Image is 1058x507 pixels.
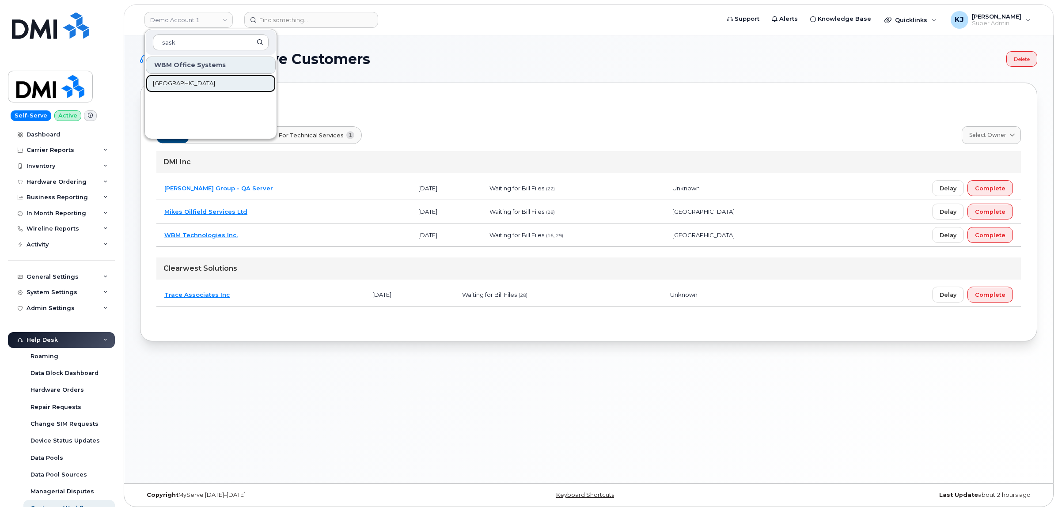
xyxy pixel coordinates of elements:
a: Select Owner [962,126,1021,144]
button: Complete [967,204,1013,219]
a: [GEOGRAPHIC_DATA] [146,75,276,92]
span: (22) [546,186,555,192]
button: Delay [932,204,964,219]
span: Waiting for Bill Files [489,185,544,192]
span: [GEOGRAPHIC_DATA] [672,208,735,215]
a: WBM Technologies Inc. [164,231,238,238]
button: Complete [967,287,1013,303]
div: MyServe [DATE]–[DATE] [140,492,439,499]
span: Delay [940,208,956,216]
span: Unknown [672,185,700,192]
a: Trace Associates Inc [164,291,230,298]
button: Complete [967,227,1013,243]
strong: Copyright [147,492,178,498]
button: Delay [932,287,964,303]
td: [DATE] [410,177,482,200]
a: Keyboard Shortcuts [556,492,614,498]
button: Delay [932,227,964,243]
button: Delay [932,180,964,196]
span: [GEOGRAPHIC_DATA] [153,79,215,88]
span: Waiting for Bill Files [489,208,544,215]
button: Complete [967,180,1013,196]
span: Waiting for Bill Files [489,231,544,238]
span: For Technical Services [278,131,344,140]
a: Mikes Oilfield Services Ltd [164,208,247,215]
a: Delete [1006,51,1037,67]
div: DMI Inc [156,151,1021,173]
span: Unknown [670,291,698,298]
span: (28) [519,292,527,298]
td: [DATE] [364,283,454,306]
div: about 2 hours ago [738,492,1037,499]
td: [DATE] [410,200,482,223]
span: (28) [546,209,555,215]
span: Delay [940,184,956,193]
span: Complete [975,208,1005,216]
a: [PERSON_NAME] Group - QA Server [164,185,273,192]
strong: Last Update [939,492,978,498]
span: (16, 29) [546,233,563,238]
span: Delay [940,231,956,239]
span: [GEOGRAPHIC_DATA] [672,231,735,238]
span: Complete [975,184,1005,193]
span: 1 [346,131,355,139]
span: Select Owner [969,131,1006,139]
span: Waiting for Bill Files [462,291,517,298]
div: WBM Office Systems [146,57,276,74]
span: Delay [940,291,956,299]
div: Clearwest Solutions [156,257,1021,280]
input: Search [153,34,269,50]
td: [DATE] [410,223,482,247]
span: Complete [975,291,1005,299]
span: Complete [975,231,1005,239]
